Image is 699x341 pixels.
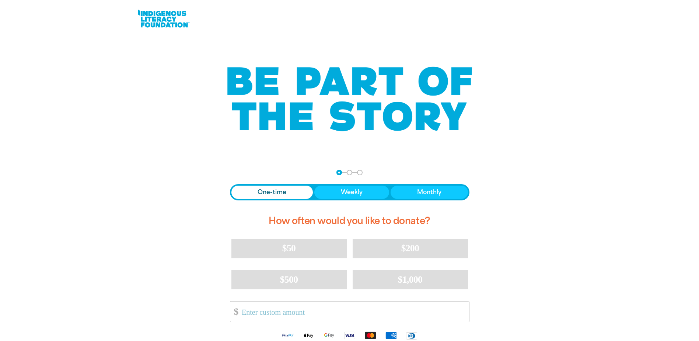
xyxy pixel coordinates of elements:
[401,331,422,340] img: Diners Club logo
[231,239,347,258] button: $50
[258,188,286,197] span: One-time
[280,274,298,285] span: $500
[381,331,401,340] img: American Express logo
[417,188,441,197] span: Monthly
[230,209,469,233] h2: How often would you like to donate?
[339,331,360,340] img: Visa logo
[357,170,363,175] button: Navigate to step 3 of 3 to enter your payment details
[277,331,298,340] img: Paypal logo
[360,331,381,340] img: Mastercard logo
[353,239,468,258] button: $200
[231,186,313,199] button: One-time
[298,331,319,340] img: Apple Pay logo
[282,243,296,254] span: $50
[398,274,423,285] span: $1,000
[231,270,347,289] button: $500
[319,331,339,340] img: Google Pay logo
[230,303,238,320] span: $
[237,302,469,322] input: Enter custom amount
[341,188,363,197] span: Weekly
[314,186,389,199] button: Weekly
[347,170,352,175] button: Navigate to step 2 of 3 to enter your details
[401,243,419,254] span: $200
[391,186,468,199] button: Monthly
[353,270,468,289] button: $1,000
[221,52,479,146] img: Be part of the story
[336,170,342,175] button: Navigate to step 1 of 3 to enter your donation amount
[230,184,469,200] div: Donation frequency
